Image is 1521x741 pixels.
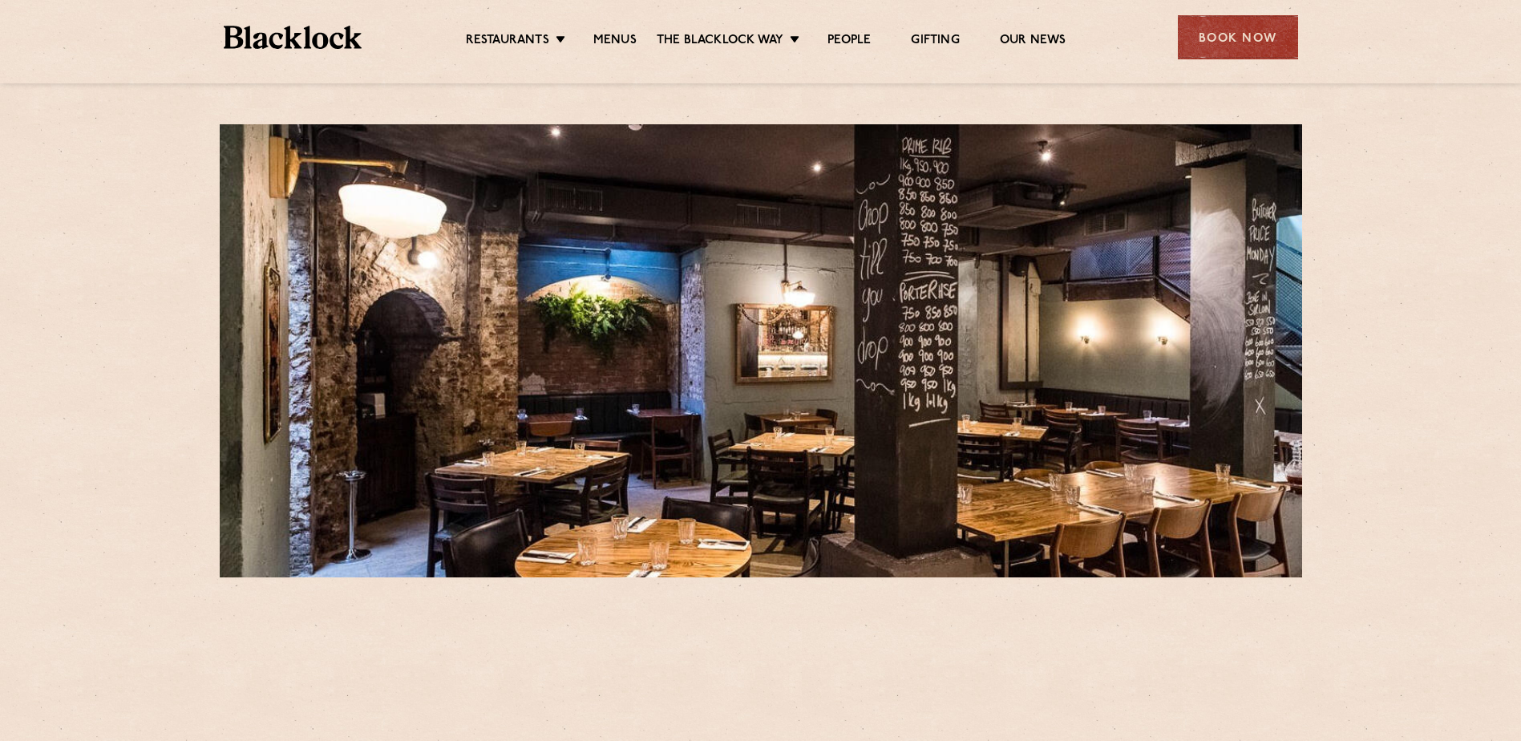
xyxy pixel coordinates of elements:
a: Our News [1000,33,1066,51]
div: Book Now [1178,15,1298,59]
a: Gifting [911,33,959,51]
a: People [827,33,871,51]
a: Restaurants [466,33,549,51]
img: BL_Textured_Logo-footer-cropped.svg [224,26,362,49]
a: The Blacklock Way [657,33,783,51]
a: Menus [593,33,637,51]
